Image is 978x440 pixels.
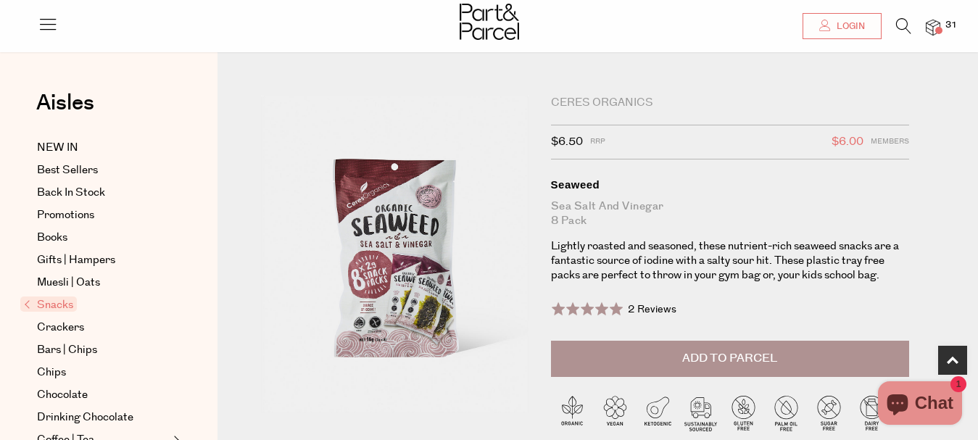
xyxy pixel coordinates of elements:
[551,96,910,110] div: Ceres Organics
[37,229,67,246] span: Books
[551,341,910,377] button: Add to Parcel
[36,87,94,119] span: Aisles
[551,133,583,151] span: $6.50
[37,409,169,426] a: Drinking Chocolate
[37,139,169,157] a: NEW IN
[37,364,66,381] span: Chips
[37,319,169,336] a: Crackers
[37,274,169,291] a: Muesli | Oats
[765,391,808,434] img: P_P-ICONS-Live_Bec_V11_Palm_Oil_Free.svg
[833,20,865,33] span: Login
[37,252,169,269] a: Gifts | Hampers
[37,386,88,404] span: Chocolate
[628,302,676,317] span: 2 Reviews
[37,207,94,224] span: Promotions
[37,386,169,404] a: Chocolate
[24,296,169,314] a: Snacks
[551,391,594,434] img: P_P-ICONS-Live_Bec_V11_Organic.svg
[551,239,910,283] p: Lightly roasted and seasoned, these nutrient-rich seaweed snacks are a fantastic source of iodine...
[37,229,169,246] a: Books
[36,92,94,128] a: Aisles
[808,391,850,434] img: P_P-ICONS-Live_Bec_V11_Sugar_Free.svg
[37,274,100,291] span: Muesli | Oats
[37,341,169,359] a: Bars | Chips
[874,381,966,428] inbox-online-store-chat: Shopify online store chat
[832,133,863,151] span: $6.00
[460,4,519,40] img: Part&Parcel
[682,350,777,367] span: Add to Parcel
[722,391,765,434] img: P_P-ICONS-Live_Bec_V11_Gluten_Free.svg
[37,364,169,381] a: Chips
[261,96,529,412] img: Seaweed
[551,199,910,228] div: Sea Salt and Vinegar 8 Pack
[37,252,115,269] span: Gifts | Hampers
[37,184,105,202] span: Back In Stock
[37,207,169,224] a: Promotions
[637,391,679,434] img: P_P-ICONS-Live_Bec_V11_Ketogenic.svg
[37,341,97,359] span: Bars | Chips
[37,319,84,336] span: Crackers
[926,20,940,35] a: 31
[679,391,722,434] img: P_P-ICONS-Live_Bec_V11_Sustainable_Sourced.svg
[37,409,133,426] span: Drinking Chocolate
[20,296,77,312] span: Snacks
[551,178,910,192] div: Seaweed
[37,162,98,179] span: Best Sellers
[37,184,169,202] a: Back In Stock
[942,19,961,32] span: 31
[850,391,893,434] img: P_P-ICONS-Live_Bec_V11_Dairy_Free.svg
[871,133,909,151] span: Members
[594,391,637,434] img: P_P-ICONS-Live_Bec_V11_Vegan.svg
[803,13,882,39] a: Login
[37,162,169,179] a: Best Sellers
[590,133,605,151] span: RRP
[37,139,78,157] span: NEW IN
